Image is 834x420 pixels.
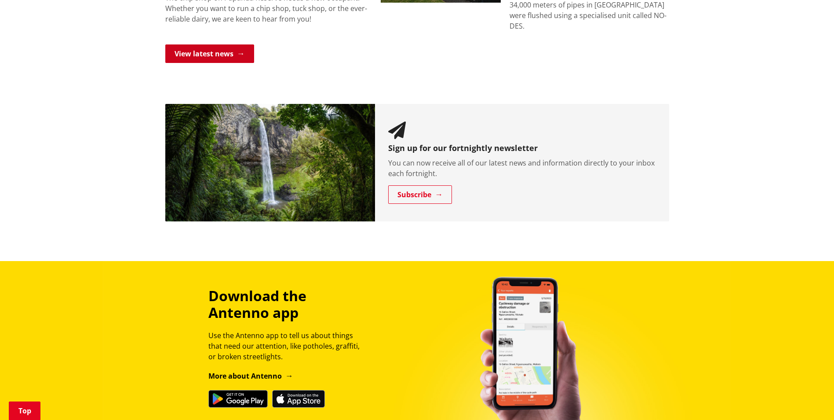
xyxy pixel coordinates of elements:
a: More about Antenno [208,371,293,381]
p: You can now receive all of our latest news and information directly to your inbox each fortnight. [388,158,656,179]
a: View latest news [165,44,254,63]
a: Subscribe [388,185,452,204]
h3: Sign up for our fortnightly newsletter [388,144,656,153]
p: Use the Antenno app to tell us about things that need our attention, like potholes, graffiti, or ... [208,330,368,362]
h3: Download the Antenno app [208,287,368,321]
iframe: Messenger Launcher [794,383,825,415]
a: Top [9,402,40,420]
img: Get it on Google Play [208,390,268,408]
img: Download on the App Store [272,390,325,408]
img: Newsletter banner [165,104,375,221]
